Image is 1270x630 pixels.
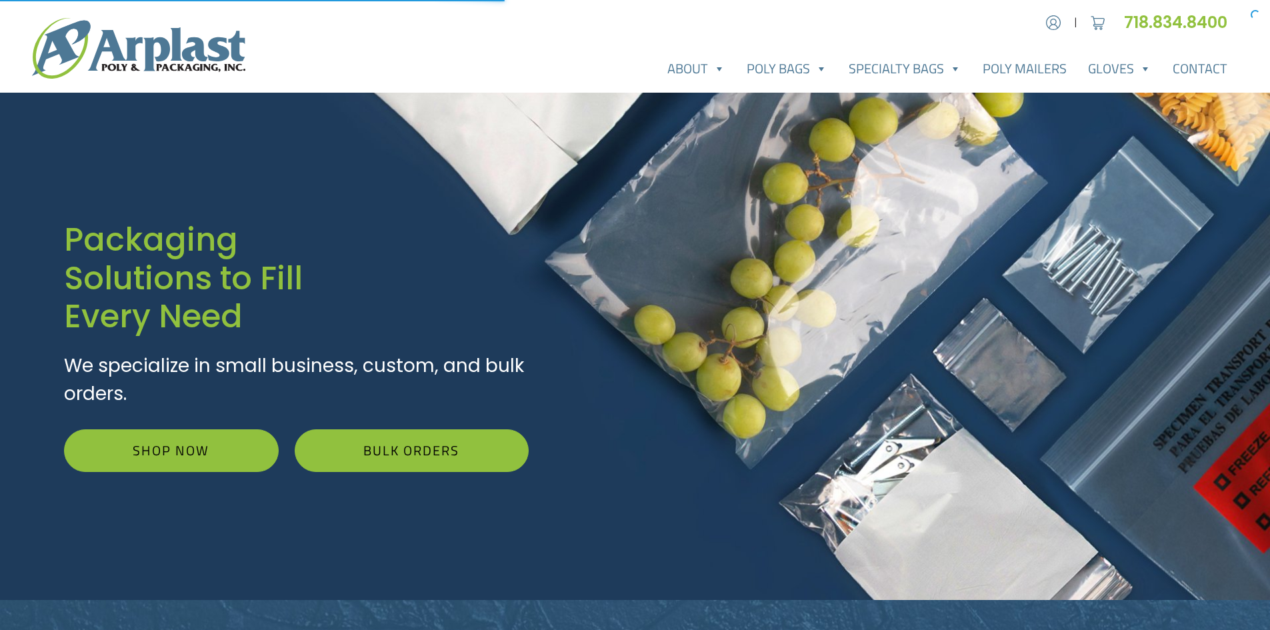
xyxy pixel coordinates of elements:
a: Contact [1162,55,1238,82]
a: Gloves [1077,55,1162,82]
a: Poly Mailers [972,55,1077,82]
img: logo [32,18,245,79]
p: We specialize in small business, custom, and bulk orders. [64,352,529,408]
a: Bulk Orders [295,429,529,472]
a: Shop Now [64,429,279,472]
h1: Packaging Solutions to Fill Every Need [64,221,529,336]
a: Specialty Bags [838,55,972,82]
a: About [657,55,736,82]
a: Poly Bags [736,55,838,82]
a: 718.834.8400 [1124,11,1238,33]
span: | [1074,15,1077,31]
